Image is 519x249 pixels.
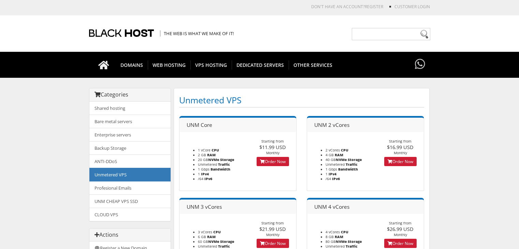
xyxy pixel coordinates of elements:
[326,152,334,157] span: 4 GB
[326,234,334,239] span: 8 GB
[232,60,289,70] span: DEDICATED SERVERS
[335,234,343,239] b: RAM
[220,239,234,244] b: Storage
[326,167,337,172] span: 1 Gbps
[89,115,171,128] a: Bare metal servers
[198,244,217,249] span: Unmetered
[326,148,340,152] span: 2 vCores
[346,244,358,249] b: Traffic
[201,172,209,176] b: IPv4
[198,152,206,157] span: 2 GB
[207,152,216,157] b: RAM
[352,28,430,40] input: Need help?
[394,4,430,10] a: Customer Login
[198,148,211,152] span: 1 vCore
[384,157,417,166] a: Order Now
[89,208,171,221] a: CLOUD VPS
[259,144,286,150] span: $11.99 USD
[89,141,171,155] a: Backup Storage
[198,230,212,234] span: 3 vCores
[329,172,336,176] b: IPv4
[208,157,219,162] b: NVMe
[384,239,417,248] a: Order Now
[89,128,171,142] a: Enterprise servers
[95,92,165,98] h3: Categories
[211,167,230,172] b: Bandwidth
[220,157,234,162] b: Storage
[212,148,219,152] b: CPU
[326,239,347,244] span: 80 GB
[198,239,219,244] span: 60 GB
[326,162,345,167] span: Unmetered
[326,157,347,162] span: 40 GB
[204,176,212,181] b: IPv6
[326,230,340,234] span: 4 vCores
[341,230,348,234] b: CPU
[232,52,289,78] a: DEDICATED SERVERS
[314,203,349,210] span: UNM 4 vCores
[148,52,191,78] a: WEB HOSTING
[336,239,347,244] b: NVMe
[198,157,219,162] span: 20 GB
[89,102,171,115] a: Shared hosting
[413,52,427,77] a: Have questions?
[332,176,340,181] b: IPv6
[179,93,424,107] h1: Unmetered VPS
[348,157,362,162] b: Storage
[198,172,200,176] span: 1
[116,52,148,78] a: DOMAINS
[190,60,232,70] span: VPS HOSTING
[377,221,424,237] div: Starting from Monthly
[249,221,296,237] div: Starting from Monthly
[289,52,337,78] a: OTHER SERVICES
[208,239,219,244] b: NVMe
[218,162,230,167] b: Traffic
[387,144,414,150] span: $16.99 USD
[198,167,210,172] span: 1 Gbps
[387,225,414,232] span: $26.99 USD
[338,167,358,172] b: Bandwidth
[377,139,424,155] div: Starting from Monthly
[289,60,337,70] span: OTHER SERVICES
[198,162,217,167] span: Unmetered
[91,52,116,78] a: Go to homepage
[213,230,221,234] b: CPU
[190,52,232,78] a: VPS HOSTING
[336,157,347,162] b: NVMe
[89,168,171,181] a: Unmetered VPS
[148,60,191,70] span: WEB HOSTING
[301,4,383,10] li: Don't have an account?
[187,121,212,129] span: UNM Core
[326,172,328,176] span: 1
[218,244,230,249] b: Traffic
[89,181,171,195] a: Profesional Emails
[89,194,171,208] a: UNM CHEAP VPS SSD
[257,239,289,248] a: Order Now
[257,157,289,166] a: Order Now
[198,234,206,239] span: 6 GB
[346,162,358,167] b: Traffic
[335,152,343,157] b: RAM
[341,148,348,152] b: CPU
[160,30,234,36] span: The Web is what we make of it!
[259,225,286,232] span: $21.99 USD
[326,176,331,181] span: /64
[187,203,222,210] span: UNM 3 vCores
[89,155,171,168] a: ANTI-DDoS
[116,60,148,70] span: DOMAINS
[249,139,296,155] div: Starting from Monthly
[95,232,165,238] h3: Actions
[326,244,345,249] span: Unmetered
[314,121,349,129] span: UNM 2 vCores
[198,176,203,181] span: /64
[348,239,362,244] b: Storage
[207,234,216,239] b: RAM
[365,4,383,10] a: REGISTER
